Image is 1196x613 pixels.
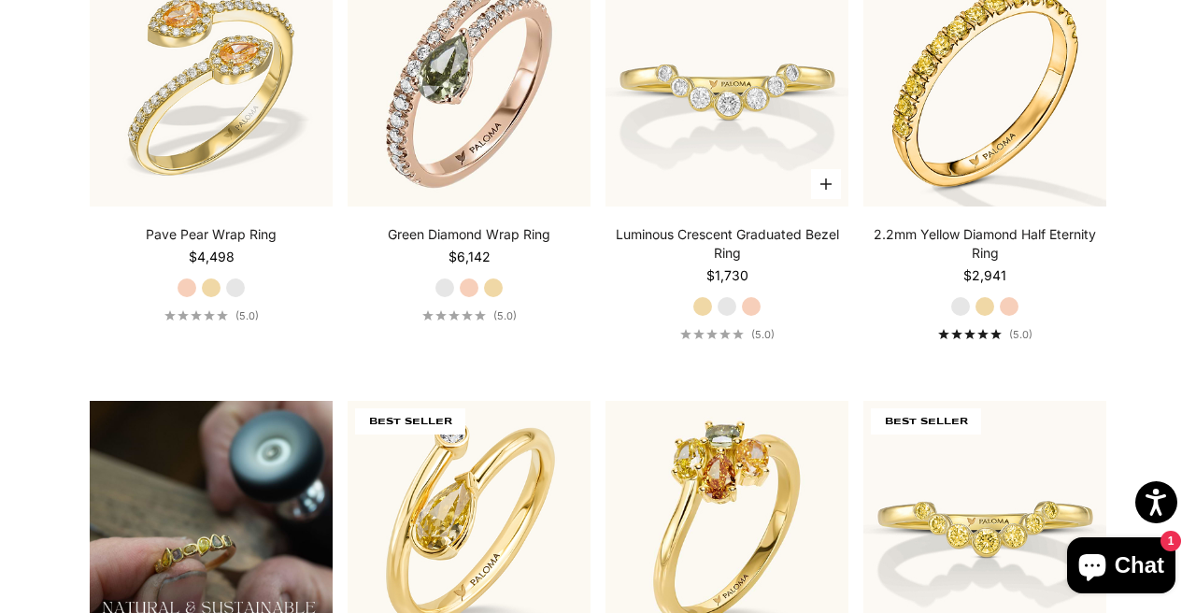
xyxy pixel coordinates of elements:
[422,309,517,322] a: 5.0 out of 5.0 stars(5.0)
[422,310,486,321] div: 5.0 out of 5.0 stars
[938,329,1002,339] div: 5.0 out of 5.0 stars
[871,408,981,435] span: BEST SELLER
[680,329,744,339] div: 5.0 out of 5.0 stars
[146,225,277,244] a: Pave Pear Wrap Ring
[493,309,517,322] span: (5.0)
[863,225,1106,263] a: 2.2mm Yellow Diamond Half Eternity Ring
[1009,328,1032,341] span: (5.0)
[706,266,748,285] sale-price: $1,730
[164,310,228,321] div: 5.0 out of 5.0 stars
[751,328,775,341] span: (5.0)
[189,248,235,266] sale-price: $4,498
[448,248,491,266] sale-price: $6,142
[355,408,465,435] span: BEST SELLER
[605,225,848,263] a: Luminous Crescent Graduated Bezel Ring
[388,225,550,244] a: Green Diamond Wrap Ring
[938,328,1032,341] a: 5.0 out of 5.0 stars(5.0)
[1061,537,1181,598] inbox-online-store-chat: Shopify online store chat
[164,309,259,322] a: 5.0 out of 5.0 stars(5.0)
[235,309,259,322] span: (5.0)
[963,266,1006,285] sale-price: $2,941
[680,328,775,341] a: 5.0 out of 5.0 stars(5.0)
